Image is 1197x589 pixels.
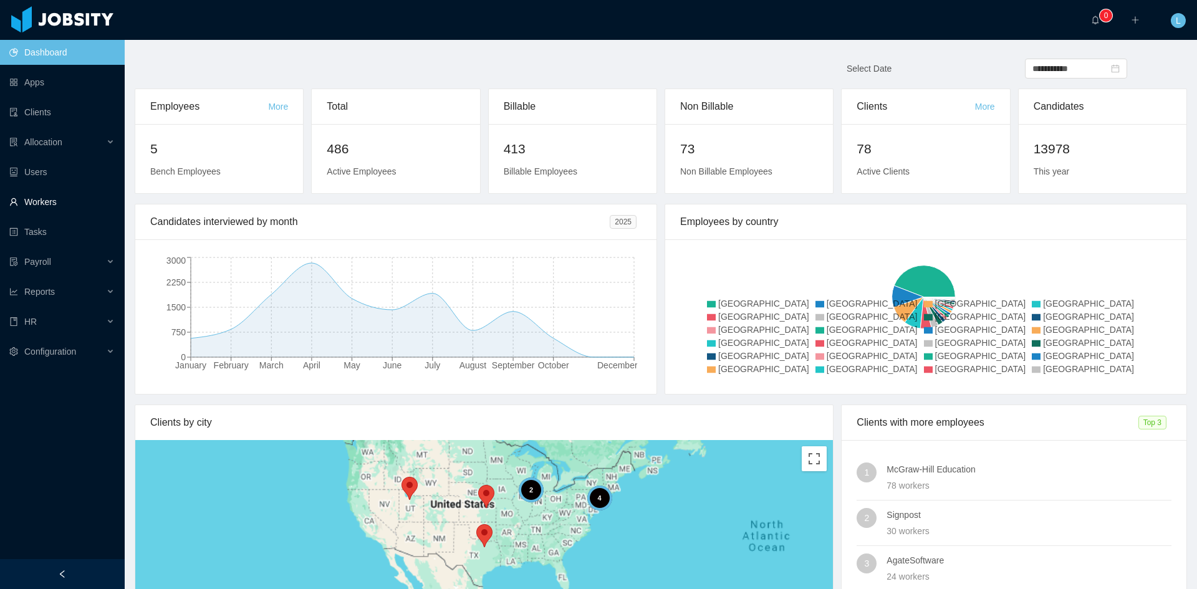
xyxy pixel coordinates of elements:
[181,352,186,362] tspan: 0
[887,524,1171,538] div: 30 workers
[857,405,1138,440] div: Clients with more employees
[857,166,910,176] span: Active Clients
[259,360,284,370] tspan: March
[935,299,1026,309] span: [GEOGRAPHIC_DATA]
[935,351,1026,361] span: [GEOGRAPHIC_DATA]
[610,215,637,229] span: 2025
[9,219,115,244] a: icon: profileTasks
[175,360,206,370] tspan: January
[150,139,288,159] h2: 5
[935,338,1026,348] span: [GEOGRAPHIC_DATA]
[303,360,320,370] tspan: April
[935,364,1026,374] span: [GEOGRAPHIC_DATA]
[9,347,18,356] i: icon: setting
[1043,364,1134,374] span: [GEOGRAPHIC_DATA]
[718,312,809,322] span: [GEOGRAPHIC_DATA]
[459,360,487,370] tspan: August
[1043,351,1134,361] span: [GEOGRAPHIC_DATA]
[887,462,1171,476] h4: McGraw-Hill Education
[24,347,76,357] span: Configuration
[9,189,115,214] a: icon: userWorkers
[9,287,18,296] i: icon: line-chart
[150,166,221,176] span: Bench Employees
[24,257,51,267] span: Payroll
[1034,89,1171,124] div: Candidates
[887,553,1171,567] h4: AgateSoftware
[680,89,818,124] div: Non Billable
[975,102,995,112] a: More
[718,338,809,348] span: [GEOGRAPHIC_DATA]
[827,351,918,361] span: [GEOGRAPHIC_DATA]
[166,277,186,287] tspan: 2250
[1100,9,1112,22] sup: 0
[827,312,918,322] span: [GEOGRAPHIC_DATA]
[344,360,360,370] tspan: May
[166,256,186,266] tspan: 3000
[150,204,610,239] div: Candidates interviewed by month
[1131,16,1140,24] i: icon: plus
[587,486,612,510] div: 4
[171,327,186,337] tspan: 750
[827,325,918,335] span: [GEOGRAPHIC_DATA]
[327,166,396,176] span: Active Employees
[9,70,115,95] a: icon: appstoreApps
[887,479,1171,492] div: 78 workers
[1034,166,1070,176] span: This year
[9,317,18,326] i: icon: book
[166,302,186,312] tspan: 1500
[935,312,1026,322] span: [GEOGRAPHIC_DATA]
[718,299,809,309] span: [GEOGRAPHIC_DATA]
[680,139,818,159] h2: 73
[1043,325,1134,335] span: [GEOGRAPHIC_DATA]
[935,325,1026,335] span: [GEOGRAPHIC_DATA]
[24,317,37,327] span: HR
[1091,16,1100,24] i: icon: bell
[519,477,544,502] div: 2
[504,139,642,159] h2: 413
[1111,64,1120,73] i: icon: calendar
[327,139,464,159] h2: 486
[1034,139,1171,159] h2: 13978
[24,137,62,147] span: Allocation
[887,508,1171,522] h4: Signpost
[847,64,892,74] span: Select Date
[9,257,18,266] i: icon: file-protect
[538,360,569,370] tspan: October
[827,338,918,348] span: [GEOGRAPHIC_DATA]
[1176,13,1181,28] span: L
[1138,416,1166,429] span: Top 3
[504,89,642,124] div: Billable
[827,364,918,374] span: [GEOGRAPHIC_DATA]
[9,160,115,184] a: icon: robotUsers
[150,89,268,124] div: Employees
[680,204,1171,239] div: Employees by country
[24,287,55,297] span: Reports
[268,102,288,112] a: More
[1043,338,1134,348] span: [GEOGRAPHIC_DATA]
[383,360,402,370] tspan: June
[864,462,869,482] span: 1
[1043,299,1134,309] span: [GEOGRAPHIC_DATA]
[492,360,535,370] tspan: September
[150,405,818,440] div: Clients by city
[864,553,869,573] span: 3
[214,360,249,370] tspan: February
[802,446,827,471] button: Toggle fullscreen view
[718,351,809,361] span: [GEOGRAPHIC_DATA]
[9,138,18,146] i: icon: solution
[504,166,577,176] span: Billable Employees
[425,360,440,370] tspan: July
[827,299,918,309] span: [GEOGRAPHIC_DATA]
[857,89,974,124] div: Clients
[9,100,115,125] a: icon: auditClients
[327,89,464,124] div: Total
[857,139,994,159] h2: 78
[887,570,1171,583] div: 24 workers
[9,40,115,65] a: icon: pie-chartDashboard
[718,364,809,374] span: [GEOGRAPHIC_DATA]
[718,325,809,335] span: [GEOGRAPHIC_DATA]
[864,508,869,528] span: 2
[680,166,772,176] span: Non Billable Employees
[597,360,638,370] tspan: December
[1043,312,1134,322] span: [GEOGRAPHIC_DATA]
